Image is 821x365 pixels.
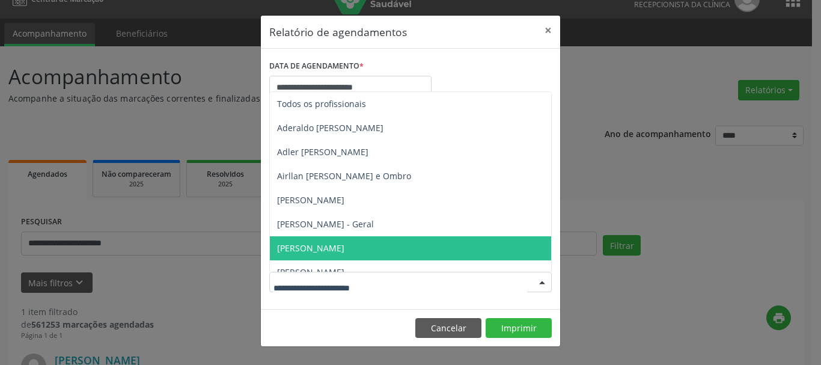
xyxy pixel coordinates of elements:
span: Aderaldo [PERSON_NAME] [277,122,383,133]
span: [PERSON_NAME] [277,266,344,278]
h5: Relatório de agendamentos [269,24,407,40]
button: Imprimir [486,318,552,339]
span: [PERSON_NAME] - Geral [277,218,374,230]
span: [PERSON_NAME] [277,242,344,254]
span: [PERSON_NAME] [277,194,344,206]
span: Todos os profissionais [277,98,366,109]
span: Adler [PERSON_NAME] [277,146,368,158]
label: DATA DE AGENDAMENTO [269,57,364,76]
span: Airllan [PERSON_NAME] e Ombro [277,170,411,182]
button: Close [536,16,560,45]
button: Cancelar [415,318,481,339]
